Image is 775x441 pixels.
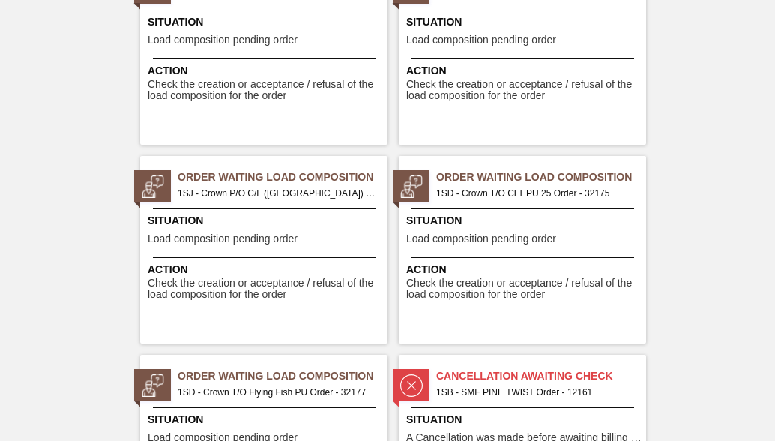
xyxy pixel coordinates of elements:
span: Action [148,262,384,277]
span: Load composition pending order [148,233,298,244]
span: 1SD - Crown T/O Flying Fish PU Order - 32177 [178,384,376,400]
span: Order Waiting Load Composition [436,169,646,185]
span: Check the creation or acceptance / refusal of the load composition for the order [148,277,384,301]
img: status [400,175,423,198]
span: Action [148,63,384,79]
span: Load composition pending order [406,34,556,46]
span: 1SB - SMF PINE TWIST Order - 12161 [436,384,634,400]
span: Action [406,63,642,79]
span: Action [406,262,642,277]
span: Cancellation Awaiting Check [436,368,646,384]
span: Situation [406,412,642,427]
span: Check the creation or acceptance / refusal of the load composition for the order [406,79,642,102]
span: Situation [148,412,384,427]
span: Load composition pending order [406,233,556,244]
span: Load composition pending order [148,34,298,46]
span: 1SJ - Crown P/O C/L (Hogwarts) Order - 31958 [178,185,376,202]
span: Situation [406,14,642,30]
span: Check the creation or acceptance / refusal of the load composition for the order [406,277,642,301]
span: Situation [148,213,384,229]
img: status [142,175,164,198]
span: Order Waiting Load Composition [178,169,387,185]
span: Situation [148,14,384,30]
img: status [400,374,423,397]
img: status [142,374,164,397]
span: Situation [406,213,642,229]
span: 1SD - Crown T/O CLT PU 25 Order - 32175 [436,185,634,202]
span: Order Waiting Load Composition [178,368,387,384]
span: Check the creation or acceptance / refusal of the load composition for the order [148,79,384,102]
